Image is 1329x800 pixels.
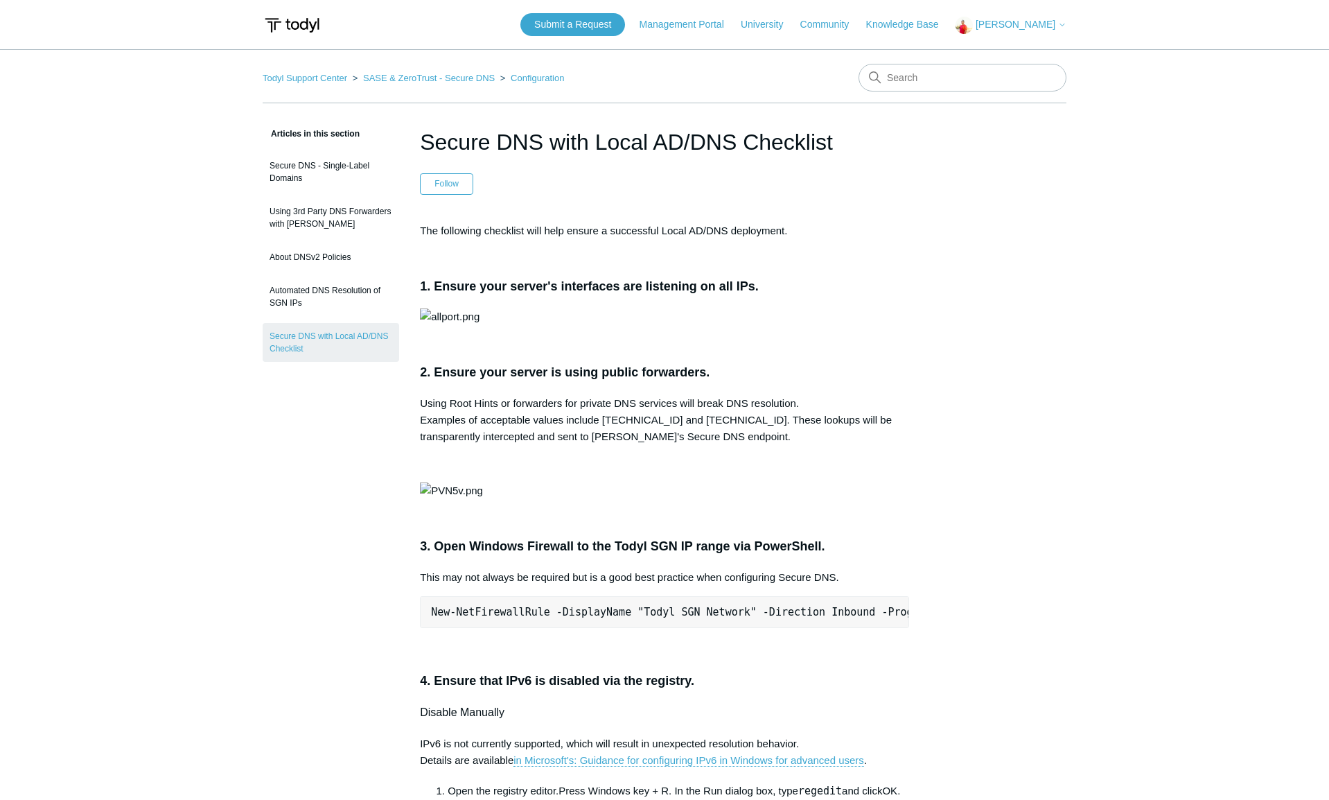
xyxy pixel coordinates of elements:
a: Configuration [511,73,564,83]
h3: 4. Ensure that IPv6 is disabled via the registry. [420,671,909,691]
h4: Disable Manually [420,704,909,722]
a: Secure DNS with Local AD/DNS Checklist [263,323,399,362]
p: This may not always be required but is a good best practice when configuring Secure DNS. [420,569,909,586]
p: The following checklist will help ensure a successful Local AD/DNS deployment. [420,223,909,239]
a: Using 3rd Party DNS Forwarders with [PERSON_NAME] [263,198,399,237]
h3: 2. Ensure your server is using public forwarders. [420,363,909,383]
span: OK [882,785,897,797]
a: in Microsoft's: Guidance for configuring IPv6 in Windows for advanced users [513,754,864,767]
h3: 1. Ensure your server's interfaces are listening on all IPs. [420,277,909,297]
a: Secure DNS - Single-Label Domains [263,153,399,191]
li: Configuration [498,73,565,83]
a: Knowledge Base [866,17,953,32]
span: Articles in this section [263,129,360,139]
input: Search [859,64,1066,92]
span: Open the registry editor. [448,785,558,797]
li: Todyl Support Center [263,73,350,83]
button: [PERSON_NAME] [956,17,1066,34]
li: SASE & ZeroTrust - Secure DNS [350,73,498,83]
a: About DNSv2 Policies [263,244,399,270]
button: Follow Article [420,173,473,194]
span: [PERSON_NAME] [976,19,1055,30]
img: allport.png [420,308,479,325]
li: Press Windows key + R. In the Run dialog box, type and click . [448,783,909,799]
pre: New-NetFirewallRule -DisplayName "Todyl SGN Network" -Direction Inbound -Program Any -LocalAddres... [420,596,909,628]
img: Todyl Support Center Help Center home page [263,12,322,38]
a: University [741,17,797,32]
a: SASE & ZeroTrust - Secure DNS [363,73,495,83]
h3: 3. Open Windows Firewall to the Todyl SGN IP range via PowerShell. [420,537,909,557]
a: Community [800,17,863,32]
h1: Secure DNS with Local AD/DNS Checklist [420,125,909,159]
p: Using Root Hints or forwarders for private DNS services will break DNS resolution. Examples of ac... [420,395,909,445]
p: IPv6 is not currently supported, which will result in unexpected resolution behavior. Details are... [420,736,909,769]
a: Management Portal [640,17,738,32]
a: Submit a Request [520,13,625,36]
a: Todyl Support Center [263,73,347,83]
kbd: regedit [798,785,842,797]
img: PVN5v.png [420,482,483,499]
a: Automated DNS Resolution of SGN IPs [263,277,399,316]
